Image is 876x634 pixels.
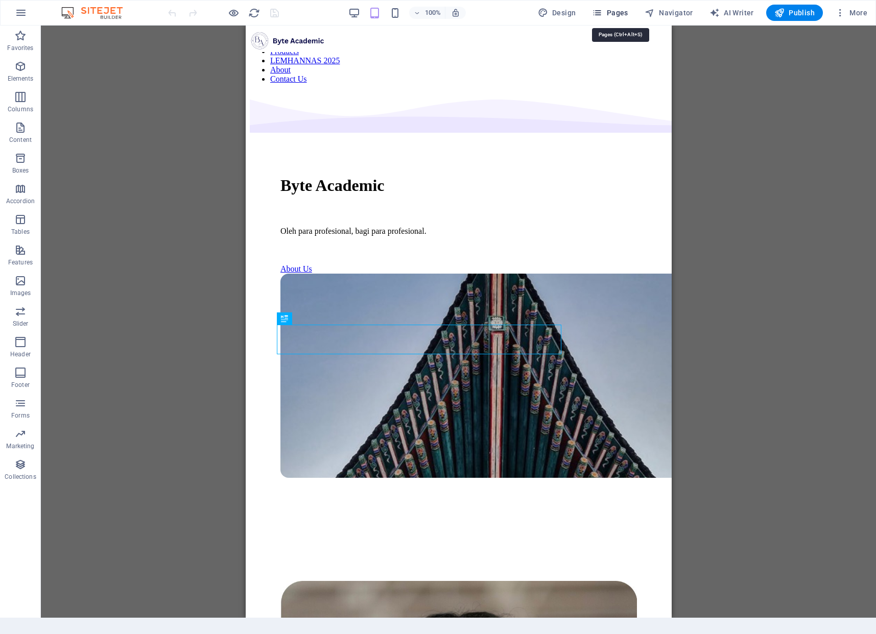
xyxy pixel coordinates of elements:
[25,49,61,58] a: Contact Us
[25,40,45,48] a: About
[534,5,580,21] button: Design
[35,201,391,210] p: Oleh para profesional, bagi para profesional.
[534,5,580,21] div: Design (Ctrl+Alt+Y)
[227,7,240,19] button: Click here to leave preview mode and continue editing
[13,320,29,328] p: Slider
[451,8,460,17] i: On resize automatically adjust zoom level to fit chosen device.
[10,289,31,297] p: Images
[645,8,693,18] span: Navigator
[8,258,33,266] p: Features
[774,8,815,18] span: Publish
[588,5,632,21] button: Pages
[11,411,30,420] p: Forms
[8,105,33,113] p: Columns
[831,5,871,21] button: More
[709,8,754,18] span: AI Writer
[11,228,30,236] p: Tables
[409,7,445,19] button: 100%
[705,5,758,21] button: AI Writer
[25,31,94,39] a: LEMHANNAS 2025
[9,136,32,144] p: Content
[6,442,34,450] p: Marketing
[6,197,35,205] p: Accordion
[766,5,823,21] button: Publish
[12,166,29,175] p: Boxes
[424,7,441,19] h6: 100%
[248,7,260,19] i: Reload page
[592,8,628,18] span: Pages
[35,151,391,169] h1: Byte Academic
[10,350,31,358] p: Header
[5,473,36,481] p: Collections
[7,44,33,52] p: Favorites
[248,7,260,19] button: reload
[538,8,576,18] span: Design
[641,5,697,21] button: Navigator
[35,239,66,248] a: About Us
[835,8,867,18] span: More
[11,381,30,389] p: Footer
[4,4,81,27] img: Academix
[8,75,34,83] p: Elements
[59,7,135,19] img: Editor Logo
